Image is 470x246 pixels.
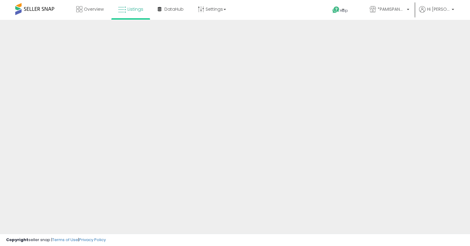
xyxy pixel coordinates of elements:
span: Help [340,8,348,13]
span: Overview [84,6,104,12]
strong: Copyright [6,237,28,243]
span: Hi [PERSON_NAME] [427,6,450,12]
span: *PAMISPANAS* [378,6,405,12]
span: DataHub [164,6,184,12]
a: Hi [PERSON_NAME] [419,6,454,20]
i: Get Help [332,6,340,14]
a: Help [328,2,360,20]
a: Privacy Policy [79,237,106,243]
a: Terms of Use [52,237,78,243]
span: Listings [127,6,143,12]
div: seller snap | | [6,237,106,243]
